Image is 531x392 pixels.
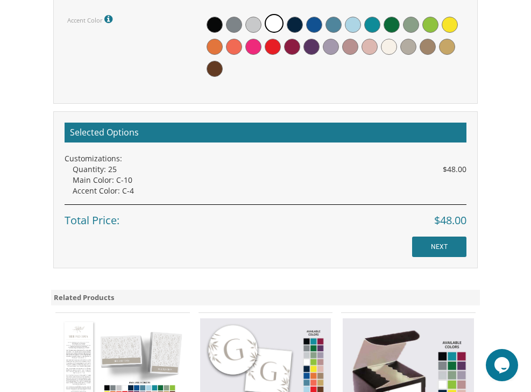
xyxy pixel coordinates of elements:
div: Total Price: [65,204,466,229]
div: Customizations: [65,153,466,164]
iframe: chat widget [486,349,520,381]
span: $48.00 [443,164,466,175]
label: Accent Color [67,12,115,26]
span: $48.00 [434,213,466,229]
div: Quantity: 25 [73,164,466,175]
div: Related Products [51,290,480,305]
div: Main Color: C-10 [73,175,466,186]
input: NEXT [412,237,466,257]
div: Accent Color: C-4 [73,186,466,196]
h2: Selected Options [65,123,466,143]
